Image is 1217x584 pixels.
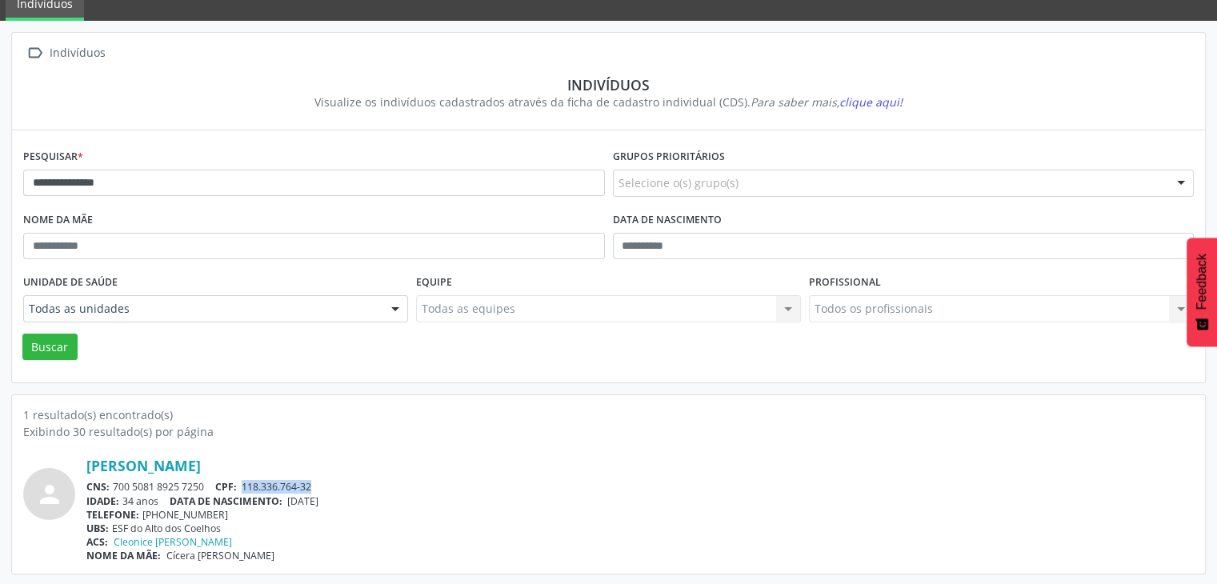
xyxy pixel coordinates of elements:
[86,508,139,522] span: TELEFONE:
[86,508,1194,522] div: [PHONE_NUMBER]
[86,480,110,494] span: CNS:
[114,535,232,549] a: Cleonice [PERSON_NAME]
[86,535,108,549] span: ACS:
[23,208,93,233] label: Nome da mãe
[86,480,1194,494] div: 700 5081 8925 7250
[839,94,903,110] span: clique aqui!
[619,174,739,191] span: Selecione o(s) grupo(s)
[23,42,108,65] a:  Indivíduos
[86,494,1194,508] div: 34 anos
[1195,254,1209,310] span: Feedback
[287,494,318,508] span: [DATE]
[22,334,78,361] button: Buscar
[86,549,161,562] span: NOME DA MÃE:
[86,494,119,508] span: IDADE:
[416,270,452,295] label: Equipe
[29,301,375,317] span: Todas as unidades
[34,94,1183,110] div: Visualize os indivíduos cadastrados através da ficha de cadastro individual (CDS).
[23,145,83,170] label: Pesquisar
[23,270,118,295] label: Unidade de saúde
[23,42,46,65] i: 
[170,494,282,508] span: DATA DE NASCIMENTO:
[166,549,274,562] span: Cícera [PERSON_NAME]
[86,522,109,535] span: UBS:
[242,480,311,494] span: 118.336.764-32
[809,270,881,295] label: Profissional
[215,480,237,494] span: CPF:
[35,480,64,509] i: person
[86,522,1194,535] div: ESF do Alto dos Coelhos
[23,423,1194,440] div: Exibindo 30 resultado(s) por página
[23,406,1194,423] div: 1 resultado(s) encontrado(s)
[751,94,903,110] i: Para saber mais,
[1187,238,1217,346] button: Feedback - Mostrar pesquisa
[86,457,201,474] a: [PERSON_NAME]
[34,76,1183,94] div: Indivíduos
[613,145,725,170] label: Grupos prioritários
[613,208,722,233] label: Data de nascimento
[46,42,108,65] div: Indivíduos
